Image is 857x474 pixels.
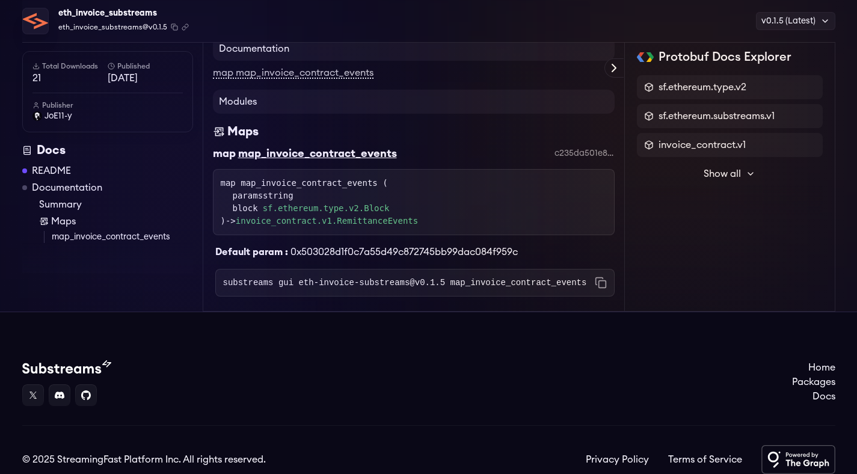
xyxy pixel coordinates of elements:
h6: Published [108,61,183,71]
img: Powered by The Graph [761,445,835,474]
span: 0x503028d1f0c7a55d49c872745bb99dac084f959c [290,247,518,257]
span: eth_invoice_substreams@v0.1.5 [58,22,167,32]
button: Copy .spkg link to clipboard [182,23,189,31]
div: paramsstring [233,189,607,202]
a: sf.ethereum.type.v2.Block [263,202,390,215]
div: v0.1.5 (Latest) [756,12,835,30]
div: © 2025 StreamingFast Platform Inc. All rights reserved. [22,452,266,467]
div: map_invoice_contract_events [238,145,397,162]
a: invoice_contract.v1.RemittanceEvents [236,216,418,226]
a: Packages [792,375,835,389]
a: map_invoice_contract_events [52,231,193,243]
b: Default param : [215,247,288,257]
div: c235da501e86728e54f3e45d616b22d67e48c7a6 [554,147,615,159]
a: map map_invoice_contract_events [213,68,373,79]
div: Docs [22,142,193,159]
a: Docs [792,389,835,404]
a: README [32,164,71,178]
img: Protobuf [637,52,654,62]
a: Documentation [32,180,102,195]
div: map [213,145,236,162]
div: block [233,202,607,215]
a: Summary [39,197,193,212]
img: Map icon [39,217,49,226]
h4: Documentation [213,37,615,61]
a: Privacy Policy [586,452,649,467]
span: sf.ethereum.type.v2 [659,80,746,94]
button: Show all [637,162,823,186]
img: Maps icon [213,123,225,140]
div: eth_invoice_substreams [58,5,189,22]
h2: Protobuf Docs Explorer [659,49,791,66]
h4: Modules [213,90,615,114]
span: [DATE] [108,71,183,85]
h6: Publisher [32,100,183,110]
span: Show all [704,167,741,181]
a: Home [792,360,835,375]
img: Package Logo [23,8,48,34]
span: JoE11-y [45,110,72,122]
div: map map_invoice_contract_events ( ) [221,177,607,227]
span: invoice_contract.v1 [659,138,746,152]
a: Terms of Service [668,452,742,467]
a: JoE11-y [32,110,183,122]
button: Copy command to clipboard [595,277,607,289]
span: 21 [32,71,108,85]
span: -> [226,216,418,226]
code: substreams gui eth-invoice-substreams@v0.1.5 map_invoice_contract_events [223,277,587,289]
div: Maps [227,123,259,140]
img: User Avatar [32,111,42,121]
img: Substream's logo [22,360,111,375]
span: sf.ethereum.substreams.v1 [659,109,775,123]
a: Maps [39,214,193,229]
h6: Total Downloads [32,61,108,71]
button: Copy package name and version [171,23,178,31]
